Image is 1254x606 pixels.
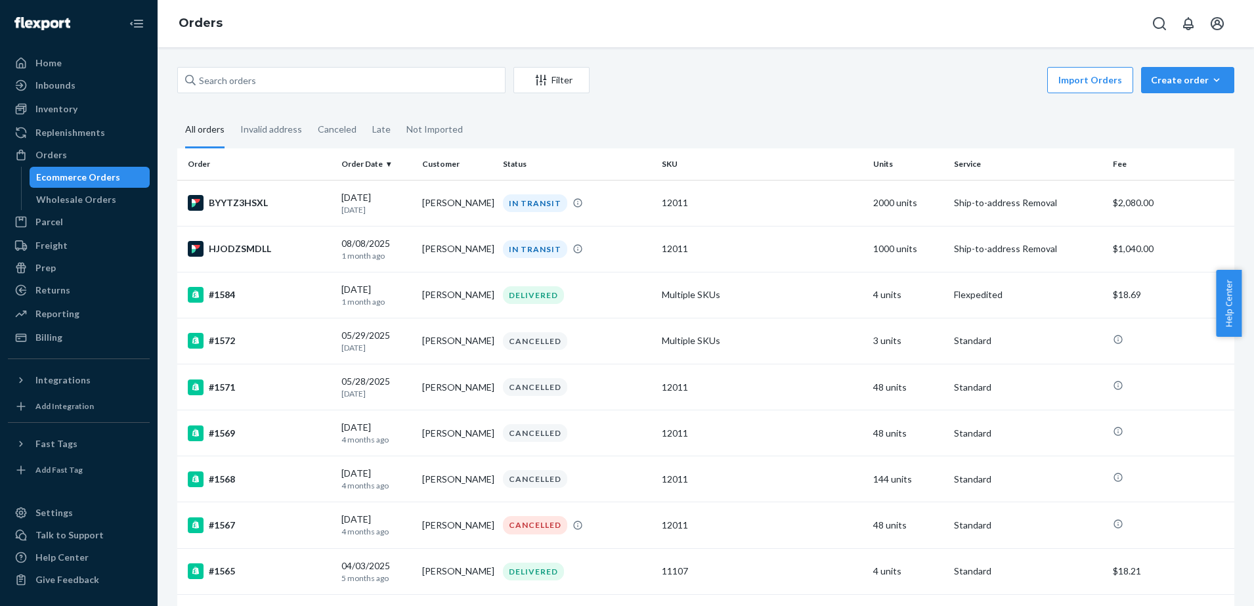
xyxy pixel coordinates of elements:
[949,148,1108,180] th: Service
[1175,11,1201,37] button: Open notifications
[341,480,412,491] p: 4 months ago
[35,400,94,412] div: Add Integration
[240,112,302,146] div: Invalid address
[185,112,225,148] div: All orders
[662,196,863,209] div: 12011
[422,158,492,169] div: Customer
[417,180,498,226] td: [PERSON_NAME]
[662,381,863,394] div: 12011
[8,144,150,165] a: Orders
[662,565,863,578] div: 11107
[36,171,120,184] div: Ecommerce Orders
[417,272,498,318] td: [PERSON_NAME]
[188,333,331,349] div: #1572
[954,519,1102,532] p: Standard
[1108,226,1234,272] td: $1,040.00
[662,242,863,255] div: 12011
[188,563,331,579] div: #1565
[8,370,150,391] button: Integrations
[662,427,863,440] div: 12011
[1108,148,1234,180] th: Fee
[30,167,150,188] a: Ecommerce Orders
[868,226,949,272] td: 1000 units
[8,211,150,232] a: Parcel
[372,112,391,146] div: Late
[341,342,412,353] p: [DATE]
[341,250,412,261] p: 1 month ago
[657,318,868,364] td: Multiple SKUs
[868,364,949,410] td: 48 units
[8,460,150,481] a: Add Fast Tag
[417,318,498,364] td: [PERSON_NAME]
[35,331,62,344] div: Billing
[177,148,336,180] th: Order
[8,547,150,568] a: Help Center
[35,573,99,586] div: Give Feedback
[188,195,331,211] div: BYYTZ3HSXL
[26,9,74,21] span: Support
[341,237,412,261] div: 08/08/2025
[513,67,590,93] button: Filter
[168,5,233,43] ol: breadcrumbs
[8,75,150,96] a: Inbounds
[503,378,567,396] div: CANCELLED
[341,375,412,399] div: 05/28/2025
[662,519,863,532] div: 12011
[503,470,567,488] div: CANCELLED
[341,191,412,215] div: [DATE]
[1216,270,1242,337] span: Help Center
[868,456,949,502] td: 144 units
[514,74,589,87] div: Filter
[8,235,150,256] a: Freight
[1108,180,1234,226] td: $2,080.00
[868,548,949,594] td: 4 units
[1141,67,1234,93] button: Create order
[341,329,412,353] div: 05/29/2025
[14,17,70,30] img: Flexport logo
[188,379,331,395] div: #1571
[406,112,463,146] div: Not Imported
[341,526,412,537] p: 4 months ago
[417,502,498,548] td: [PERSON_NAME]
[341,296,412,307] p: 1 month ago
[188,241,331,257] div: HJODZSMDLL
[35,551,89,564] div: Help Center
[1146,11,1173,37] button: Open Search Box
[177,67,506,93] input: Search orders
[417,410,498,456] td: [PERSON_NAME]
[35,239,68,252] div: Freight
[868,272,949,318] td: 4 units
[8,502,150,523] a: Settings
[341,513,412,537] div: [DATE]
[35,284,70,297] div: Returns
[341,421,412,445] div: [DATE]
[35,79,76,92] div: Inbounds
[35,215,63,228] div: Parcel
[341,434,412,445] p: 4 months ago
[954,334,1102,347] p: Standard
[8,569,150,590] button: Give Feedback
[8,122,150,143] a: Replenishments
[954,565,1102,578] p: Standard
[36,193,116,206] div: Wholesale Orders
[1108,272,1234,318] td: $18.69
[954,381,1102,394] p: Standard
[179,16,223,30] a: Orders
[341,283,412,307] div: [DATE]
[35,102,77,116] div: Inventory
[1108,548,1234,594] td: $18.21
[8,433,150,454] button: Fast Tags
[1151,74,1224,87] div: Create order
[8,303,150,324] a: Reporting
[341,559,412,584] div: 04/03/2025
[503,516,567,534] div: CANCELLED
[657,272,868,318] td: Multiple SKUs
[417,456,498,502] td: [PERSON_NAME]
[188,517,331,533] div: #1567
[868,318,949,364] td: 3 units
[341,573,412,584] p: 5 months ago
[503,424,567,442] div: CANCELLED
[1204,11,1230,37] button: Open account menu
[35,307,79,320] div: Reporting
[498,148,657,180] th: Status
